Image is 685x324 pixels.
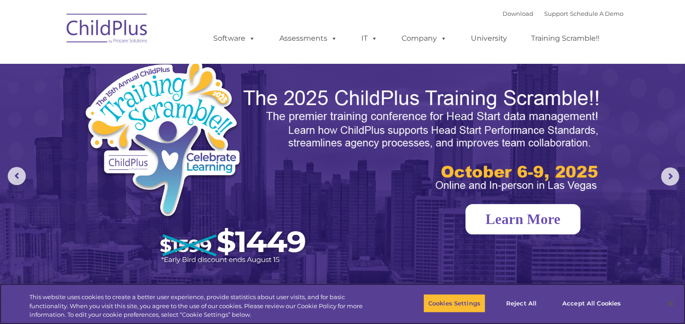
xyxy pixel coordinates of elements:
a: Company [393,29,456,48]
button: Cookies Settings [423,294,485,313]
button: Close [661,293,680,313]
a: Training Scramble!! [522,29,608,48]
font: | [503,10,623,17]
a: Download [503,10,533,17]
button: Reject All [493,294,550,313]
span: Last name [126,60,153,67]
a: Support [544,10,568,17]
button: Accept All Cookies [557,294,626,313]
a: University [462,29,516,48]
a: Learn More [465,204,580,234]
div: This website uses cookies to create a better user experience, provide statistics about user visit... [29,293,377,319]
a: Schedule A Demo [570,10,623,17]
span: Phone number [126,97,164,104]
a: Assessments [270,29,346,48]
a: IT [352,29,387,48]
img: ChildPlus by Procare Solutions [62,7,153,52]
a: Software [204,29,264,48]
